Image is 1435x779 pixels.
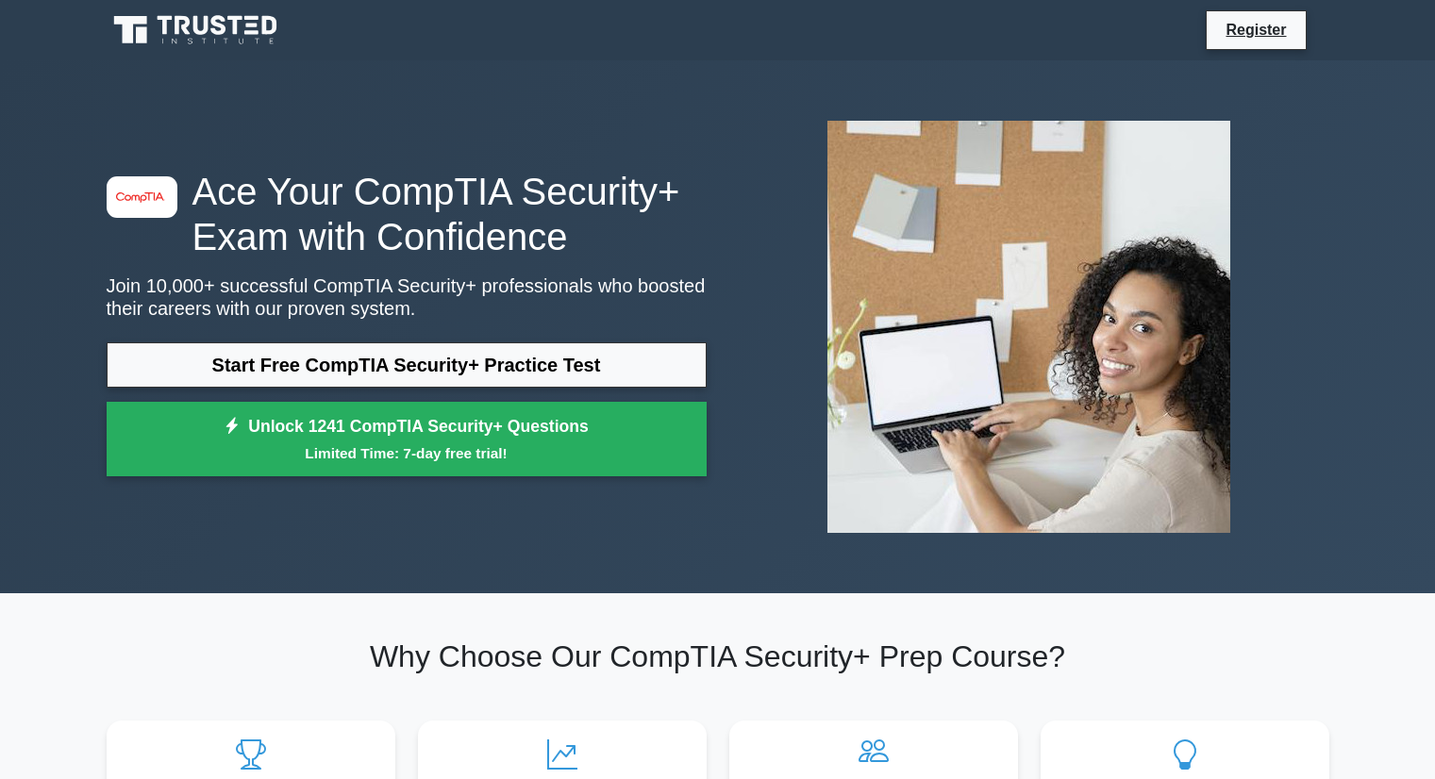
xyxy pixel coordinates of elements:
[107,169,707,259] h1: Ace Your CompTIA Security+ Exam with Confidence
[107,402,707,477] a: Unlock 1241 CompTIA Security+ QuestionsLimited Time: 7-day free trial!
[107,638,1329,674] h2: Why Choose Our CompTIA Security+ Prep Course?
[1214,18,1297,41] a: Register
[107,342,707,388] a: Start Free CompTIA Security+ Practice Test
[107,274,707,320] p: Join 10,000+ successful CompTIA Security+ professionals who boosted their careers with our proven...
[130,442,683,464] small: Limited Time: 7-day free trial!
